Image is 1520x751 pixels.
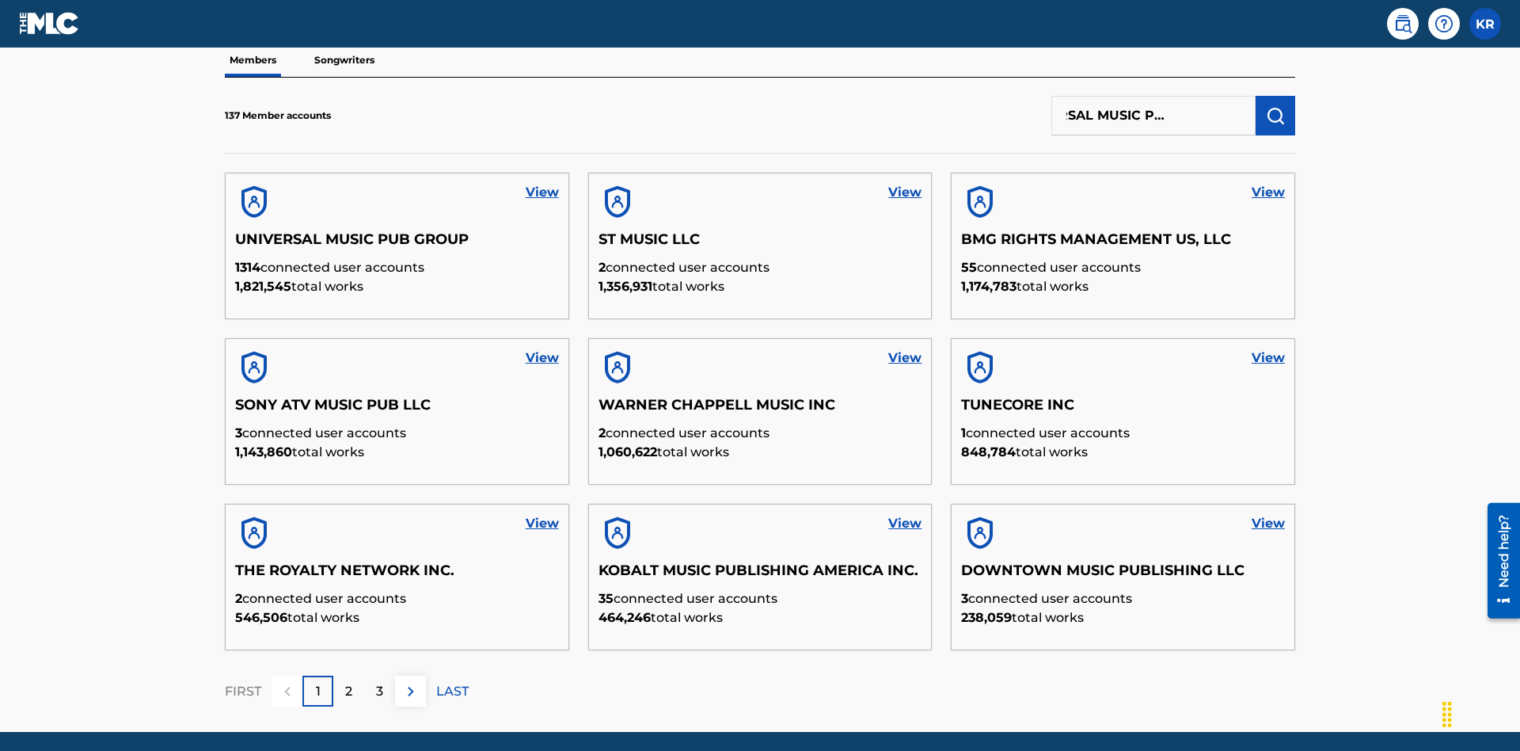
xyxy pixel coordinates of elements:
span: 35 [598,591,614,606]
p: connected user accounts [598,258,922,277]
p: FIRST [225,682,261,701]
iframe: Chat Widget [1441,675,1520,751]
a: View [1252,183,1285,202]
p: 2 [345,682,352,701]
h5: SONY ATV MUSIC PUB LLC [235,396,559,424]
span: 2 [598,260,606,275]
a: View [888,349,921,368]
div: User Menu [1469,8,1501,40]
h5: ST MUSIC LLC [598,231,922,258]
span: 2 [598,425,606,440]
p: connected user accounts [235,424,559,443]
a: View [526,349,559,368]
a: View [888,183,921,202]
span: 1,060,622 [598,444,657,459]
a: View [1252,349,1285,368]
span: 238,059 [961,610,1012,625]
input: Search Members [1051,96,1256,135]
p: total works [961,608,1285,627]
span: 2 [235,591,242,606]
a: View [888,514,921,533]
p: connected user accounts [598,424,922,443]
img: account [961,183,999,221]
p: connected user accounts [598,589,922,608]
span: 546,506 [235,610,287,625]
p: connected user accounts [961,424,1285,443]
img: account [235,514,273,552]
img: account [235,349,273,387]
p: Members [225,44,281,77]
span: 1,143,860 [235,444,292,459]
p: total works [235,608,559,627]
h5: UNIVERSAL MUSIC PUB GROUP [235,231,559,258]
p: 1 [316,682,321,701]
img: right [401,682,420,701]
span: 55 [961,260,977,275]
img: account [235,183,273,221]
h5: TUNECORE INC [961,396,1285,424]
img: account [961,514,999,552]
p: total works [235,443,559,462]
p: connected user accounts [235,258,559,277]
p: total works [598,443,922,462]
a: View [526,183,559,202]
div: Help [1428,8,1460,40]
p: connected user accounts [961,589,1285,608]
span: 1 [961,425,966,440]
span: 848,784 [961,444,1016,459]
p: total works [961,277,1285,296]
span: 464,246 [598,610,651,625]
p: LAST [436,682,469,701]
p: Songwriters [310,44,379,77]
span: 3 [235,425,242,440]
span: 1,821,545 [235,279,291,294]
span: 1,174,783 [961,279,1016,294]
img: account [961,349,999,387]
span: 3 [961,591,968,606]
img: account [598,514,636,552]
img: account [598,183,636,221]
p: total works [598,608,922,627]
h5: THE ROYALTY NETWORK INC. [235,562,559,589]
iframe: Resource Center [1476,497,1520,627]
p: total works [961,443,1285,462]
img: search [1393,14,1412,33]
h5: KOBALT MUSIC PUBLISHING AMERICA INC. [598,562,922,589]
p: 137 Member accounts [225,109,331,123]
p: connected user accounts [961,258,1285,277]
a: View [526,514,559,533]
p: total works [598,277,922,296]
h5: BMG RIGHTS MANAGEMENT US, LLC [961,231,1285,258]
span: 1314 [235,260,260,275]
p: connected user accounts [235,589,559,608]
img: MLC Logo [19,12,80,35]
a: View [1252,514,1285,533]
div: Drag [1434,691,1460,738]
img: help [1434,14,1453,33]
span: 1,356,931 [598,279,652,294]
p: 3 [376,682,383,701]
h5: WARNER CHAPPELL MUSIC INC [598,396,922,424]
a: Public Search [1387,8,1419,40]
img: Search Works [1266,106,1285,125]
img: account [598,349,636,387]
p: total works [235,277,559,296]
h5: DOWNTOWN MUSIC PUBLISHING LLC [961,562,1285,589]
